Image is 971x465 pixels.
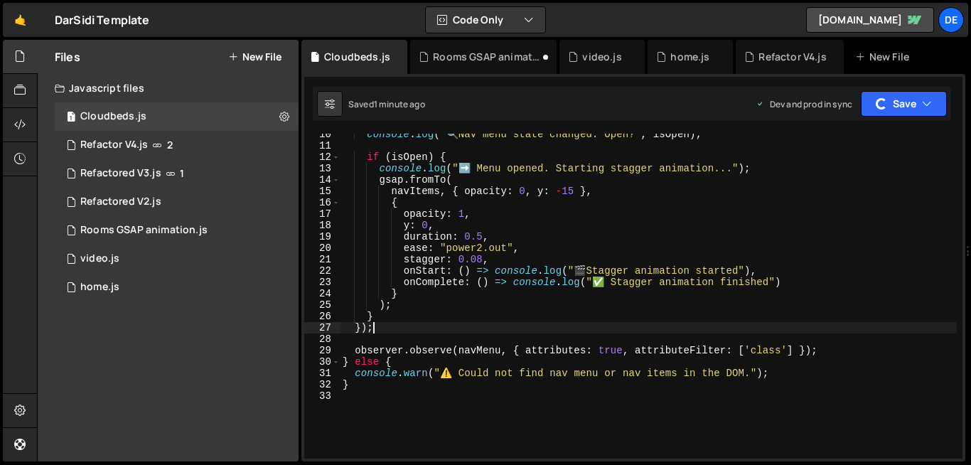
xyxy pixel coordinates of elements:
[756,98,852,110] div: Dev and prod in sync
[55,245,299,273] div: 15943/43581.js
[80,224,208,237] div: Rooms GSAP animation.js
[304,163,340,174] div: 13
[426,7,545,33] button: Code Only
[304,174,340,186] div: 14
[55,131,299,159] div: 15943/47458.js
[55,216,299,245] div: 15943/47622.js
[304,277,340,288] div: 23
[167,139,173,151] span: 2
[55,273,299,301] div: 15943/42886.js
[304,129,340,140] div: 10
[55,11,150,28] div: DarSidi Template
[80,110,146,123] div: Cloudbeds.js
[433,50,540,64] div: Rooms GSAP animation.js
[304,197,340,208] div: 16
[304,345,340,356] div: 29
[3,3,38,37] a: 🤙
[861,91,947,117] button: Save
[304,265,340,277] div: 22
[348,98,425,110] div: Saved
[304,356,340,368] div: 30
[304,151,340,163] div: 12
[80,196,161,208] div: Refactored V2.js
[55,102,299,131] div: Cloudbeds.js
[304,208,340,220] div: 17
[855,50,915,64] div: New File
[80,167,161,180] div: Refactored V3.js
[304,186,340,197] div: 15
[228,51,281,63] button: New File
[180,168,184,179] span: 1
[304,368,340,379] div: 31
[304,288,340,299] div: 24
[38,74,299,102] div: Javascript files
[374,98,425,110] div: 1 minute ago
[55,188,299,216] div: 15943/45697.js
[304,220,340,231] div: 18
[304,390,340,402] div: 33
[938,7,964,33] a: De
[80,139,148,151] div: Refactor V4.js
[806,7,934,33] a: [DOMAIN_NAME]
[758,50,826,64] div: Refactor V4.js
[304,311,340,322] div: 26
[304,322,340,333] div: 27
[304,379,340,390] div: 32
[67,112,75,124] span: 1
[304,231,340,242] div: 19
[55,49,80,65] h2: Files
[304,242,340,254] div: 20
[582,50,621,64] div: video.js
[304,140,340,151] div: 11
[304,299,340,311] div: 25
[304,333,340,345] div: 28
[55,159,299,188] div: 15943/47442.js
[80,252,119,265] div: video.js
[304,254,340,265] div: 21
[670,50,709,64] div: home.js
[324,50,390,64] div: Cloudbeds.js
[80,281,119,294] div: home.js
